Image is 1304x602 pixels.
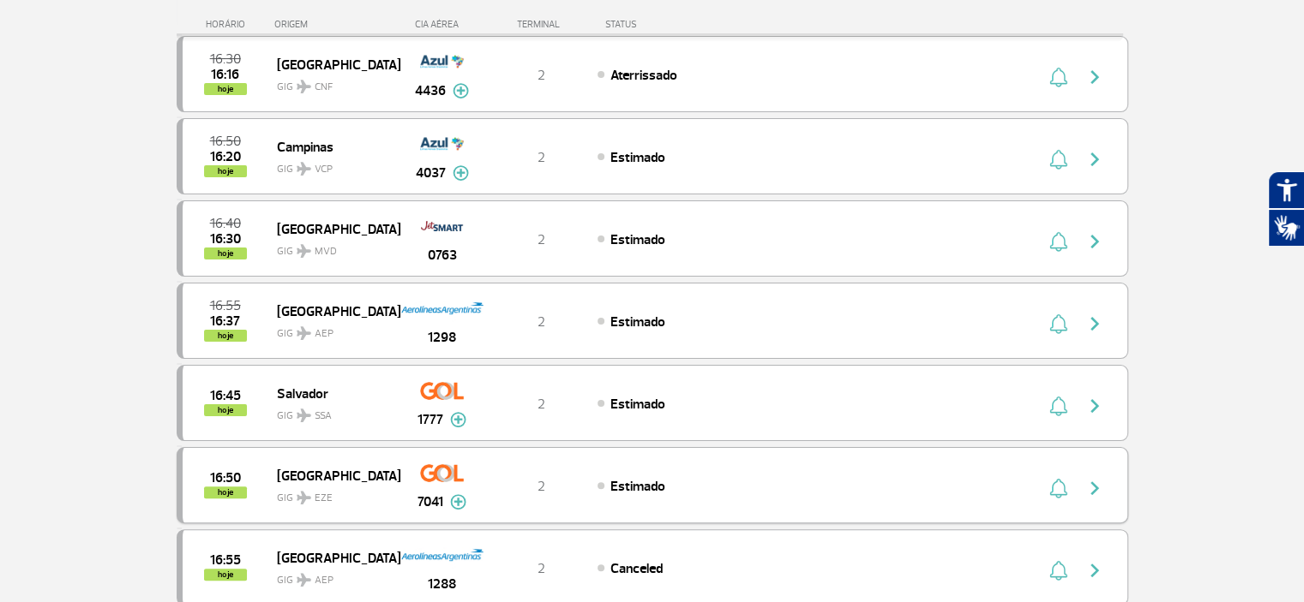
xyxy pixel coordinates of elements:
button: Abrir recursos assistivos. [1268,171,1304,209]
div: ORIGEM [274,19,400,30]
img: mais-info-painel-voo.svg [450,494,466,510]
img: destiny_airplane.svg [297,491,311,504]
span: hoje [204,83,247,95]
img: destiny_airplane.svg [297,162,311,176]
span: 2025-10-01 16:30:00 [210,53,241,65]
span: 1288 [428,574,456,594]
span: Estimado [610,231,665,248]
span: 2 [538,149,545,166]
div: HORÁRIO [182,19,275,30]
span: 2025-10-01 16:37:00 [210,315,240,327]
span: hoje [204,330,247,342]
span: Salvador [277,382,387,404]
span: [GEOGRAPHIC_DATA] [277,464,387,486]
span: 7041 [418,492,443,512]
img: mais-info-painel-voo.svg [450,412,466,427]
span: 2 [538,560,545,577]
span: Aterrissado [610,67,677,84]
img: destiny_airplane.svg [297,326,311,340]
span: VCP [315,162,333,177]
div: STATUS [597,19,736,30]
div: CIA AÉREA [400,19,485,30]
img: destiny_airplane.svg [297,408,311,422]
img: sino-painel-voo.svg [1049,67,1067,87]
img: sino-painel-voo.svg [1049,231,1067,252]
span: 2 [538,231,545,248]
span: 2 [538,313,545,331]
img: destiny_airplane.svg [297,244,311,258]
span: hoje [204,404,247,416]
span: 2025-10-01 16:50:00 [210,472,241,484]
img: seta-direita-painel-voo.svg [1085,67,1105,87]
span: hoje [204,165,247,177]
span: Canceled [610,560,663,577]
span: MVD [315,244,337,259]
span: SSA [315,408,332,424]
img: sino-painel-voo.svg [1049,313,1067,334]
span: hoje [204,486,247,498]
span: EZE [315,491,333,506]
span: [GEOGRAPHIC_DATA] [277,53,387,75]
span: GIG [277,481,387,506]
span: Estimado [610,396,665,413]
img: seta-direita-painel-voo.svg [1085,313,1105,334]
span: GIG [277,70,387,95]
button: Abrir tradutor de língua de sinais. [1268,209,1304,247]
span: 2025-10-01 16:16:53 [211,69,239,80]
span: Estimado [610,478,665,495]
span: 2025-10-01 16:20:00 [210,151,241,163]
img: sino-painel-voo.svg [1049,478,1067,498]
span: [GEOGRAPHIC_DATA] [277,546,387,569]
img: mais-info-painel-voo.svg [453,83,469,98]
div: Plugin de acessibilidade da Hand Talk. [1268,171,1304,247]
span: 1298 [428,327,456,348]
div: TERMINAL [485,19,597,30]
span: 1777 [418,409,443,430]
span: 2 [538,478,545,495]
img: seta-direita-painel-voo.svg [1085,231,1105,252]
img: seta-direita-painel-voo.svg [1085,478,1105,498]
span: 2025-10-01 16:45:00 [210,390,241,402]
img: sino-painel-voo.svg [1049,396,1067,416]
span: GIG [277,152,387,177]
span: 2 [538,396,545,413]
img: destiny_airplane.svg [297,80,311,93]
span: 2025-10-01 16:55:00 [210,300,241,312]
span: Estimado [610,149,665,166]
span: 0763 [428,245,457,265]
span: Estimado [610,313,665,331]
span: GIG [277,399,387,424]
img: seta-direita-painel-voo.svg [1085,396,1105,416]
span: 4037 [416,163,446,183]
span: Campinas [277,135,387,158]
span: 2 [538,67,545,84]
img: destiny_airplane.svg [297,573,311,587]
span: [GEOGRAPHIC_DATA] [277,300,387,322]
span: AEP [315,573,334,588]
span: AEP [315,326,334,342]
span: 2025-10-01 16:40:00 [210,218,241,229]
img: sino-painel-voo.svg [1049,149,1067,170]
img: sino-painel-voo.svg [1049,560,1067,581]
span: hoje [204,247,247,259]
span: GIG [277,563,387,588]
img: mais-info-painel-voo.svg [453,165,469,181]
span: hoje [204,569,247,581]
span: 2025-10-01 16:50:00 [210,135,241,147]
span: GIG [277,317,387,342]
span: 2025-10-01 16:30:00 [210,233,241,245]
span: [GEOGRAPHIC_DATA] [277,218,387,240]
span: 2025-10-01 16:55:00 [210,554,241,566]
img: seta-direita-painel-voo.svg [1085,149,1105,170]
span: GIG [277,235,387,259]
span: 4436 [415,80,446,101]
img: seta-direita-painel-voo.svg [1085,560,1105,581]
span: CNF [315,80,333,95]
